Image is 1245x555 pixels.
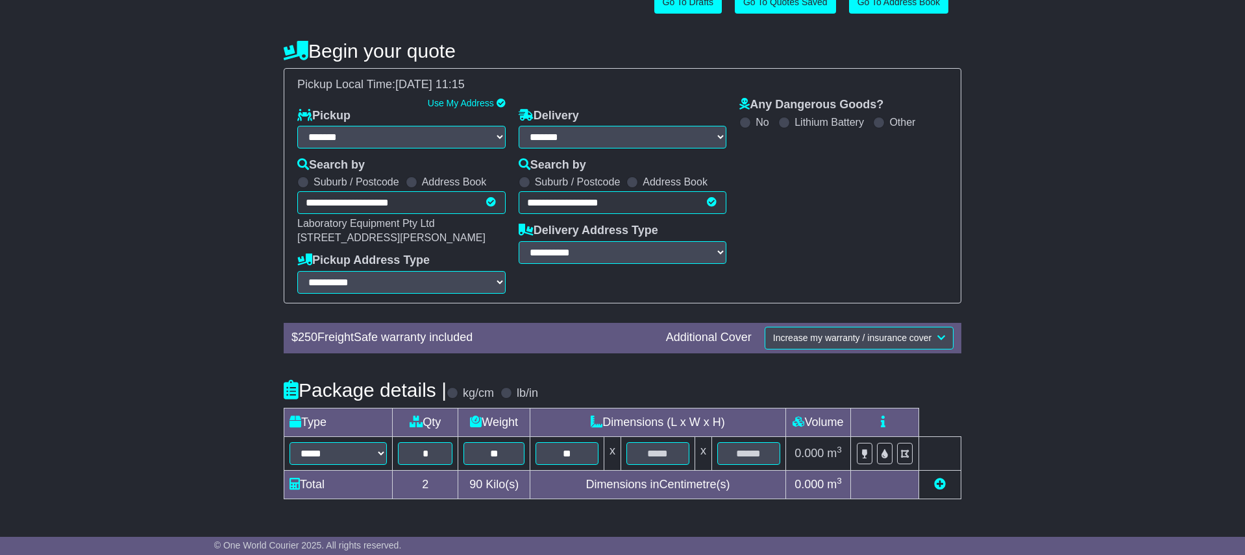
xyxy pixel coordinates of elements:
label: Lithium Battery [795,116,864,128]
label: Delivery Address Type [519,224,658,238]
span: [STREET_ADDRESS][PERSON_NAME] [297,232,486,243]
h4: Package details | [284,379,447,401]
td: Dimensions in Centimetre(s) [530,470,786,499]
label: Search by [297,158,365,172]
span: m [827,447,842,460]
label: Address Book [643,176,708,188]
label: Any Dangerous Goods? [739,98,883,112]
span: 250 [298,331,317,344]
label: Other [889,116,915,128]
span: Laboratory Equipment Pty Ltd [297,218,435,229]
label: Pickup [297,109,351,123]
span: Increase my warranty / insurance cover [773,333,931,343]
span: 90 [469,478,482,491]
td: Qty [393,408,458,436]
div: $ FreightSafe warranty included [285,331,659,345]
label: Search by [519,158,586,172]
div: Pickup Local Time: [291,78,954,92]
span: m [827,478,842,491]
td: Type [284,408,393,436]
label: kg/cm [463,386,494,401]
div: Additional Cover [659,331,758,345]
sup: 3 [837,476,842,486]
td: Kilo(s) [458,470,530,499]
span: [DATE] 11:15 [395,78,465,91]
label: Delivery [519,109,579,123]
button: Increase my warranty / insurance cover [765,327,954,349]
td: x [695,436,711,470]
span: © One World Courier 2025. All rights reserved. [214,540,402,550]
label: Suburb / Postcode [535,176,621,188]
label: lb/in [517,386,538,401]
sup: 3 [837,445,842,455]
span: 0.000 [795,478,824,491]
td: Weight [458,408,530,436]
td: Volume [785,408,850,436]
label: Pickup Address Type [297,254,430,268]
a: Add new item [934,478,946,491]
label: No [756,116,769,128]
td: Total [284,470,393,499]
h4: Begin your quote [284,40,961,62]
td: x [604,436,621,470]
td: 2 [393,470,458,499]
td: Dimensions (L x W x H) [530,408,786,436]
label: Address Book [422,176,487,188]
a: Use My Address [428,98,494,108]
span: 0.000 [795,447,824,460]
label: Suburb / Postcode [314,176,399,188]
